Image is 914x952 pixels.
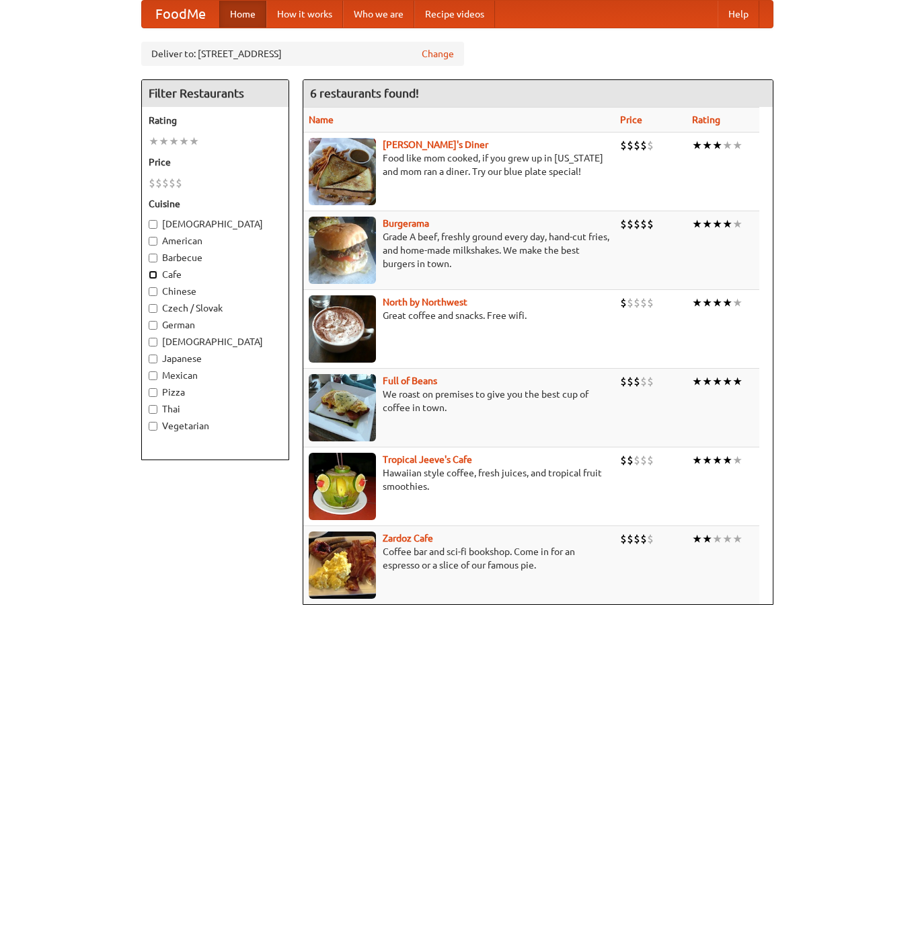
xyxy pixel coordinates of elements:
[149,234,282,248] label: American
[149,422,157,431] input: Vegetarian
[722,374,732,389] li: ★
[383,139,488,150] a: [PERSON_NAME]'s Diner
[640,295,647,310] li: $
[383,297,467,307] a: North by Northwest
[149,217,282,231] label: [DEMOGRAPHIC_DATA]
[309,230,609,270] p: Grade A beef, freshly ground every day, hand-cut fries, and home-made milkshakes. We make the bes...
[627,217,634,231] li: $
[634,374,640,389] li: $
[732,295,742,310] li: ★
[149,176,155,190] li: $
[647,295,654,310] li: $
[383,375,437,386] a: Full of Beans
[141,42,464,66] div: Deliver to: [STREET_ADDRESS]
[309,217,376,284] img: burgerama.jpg
[149,321,157,330] input: German
[309,295,376,363] img: north.jpg
[189,134,199,149] li: ★
[266,1,343,28] a: How it works
[620,217,627,231] li: $
[149,251,282,264] label: Barbecue
[383,454,472,465] b: Tropical Jeeve's Cafe
[309,453,376,520] img: jeeves.jpg
[310,87,419,100] ng-pluralize: 6 restaurants found!
[309,309,609,322] p: Great coffee and snacks. Free wifi.
[309,466,609,493] p: Hawaiian style coffee, fresh juices, and tropical fruit smoothies.
[692,532,702,546] li: ★
[634,217,640,231] li: $
[149,352,282,365] label: Japanese
[155,176,162,190] li: $
[702,138,712,153] li: ★
[149,369,282,382] label: Mexican
[149,155,282,169] h5: Price
[634,138,640,153] li: $
[149,254,157,262] input: Barbecue
[149,287,157,296] input: Chinese
[647,217,654,231] li: $
[722,138,732,153] li: ★
[219,1,266,28] a: Home
[620,295,627,310] li: $
[692,217,702,231] li: ★
[149,355,157,363] input: Japanese
[712,374,722,389] li: ★
[722,532,732,546] li: ★
[149,405,157,414] input: Thai
[647,532,654,546] li: $
[149,270,157,279] input: Cafe
[640,138,647,153] li: $
[383,533,433,544] b: Zardoz Cafe
[634,453,640,468] li: $
[620,532,627,546] li: $
[627,138,634,153] li: $
[179,134,189,149] li: ★
[149,402,282,416] label: Thai
[647,453,654,468] li: $
[620,138,627,153] li: $
[702,295,712,310] li: ★
[732,453,742,468] li: ★
[640,532,647,546] li: $
[309,151,609,178] p: Food like mom cooked, if you grew up in [US_STATE] and mom ran a diner. Try our blue plate special!
[732,374,742,389] li: ★
[149,335,282,349] label: [DEMOGRAPHIC_DATA]
[620,374,627,389] li: $
[722,217,732,231] li: ★
[149,268,282,281] label: Cafe
[159,134,169,149] li: ★
[162,176,169,190] li: $
[169,176,176,190] li: $
[647,138,654,153] li: $
[702,453,712,468] li: ★
[702,532,712,546] li: ★
[149,304,157,313] input: Czech / Slovak
[712,453,722,468] li: ★
[692,295,702,310] li: ★
[149,285,282,298] label: Chinese
[620,114,642,125] a: Price
[309,388,609,414] p: We roast on premises to give you the best cup of coffee in town.
[383,218,429,229] a: Burgerama
[634,532,640,546] li: $
[692,114,720,125] a: Rating
[309,114,334,125] a: Name
[702,217,712,231] li: ★
[718,1,759,28] a: Help
[149,220,157,229] input: [DEMOGRAPHIC_DATA]
[149,134,159,149] li: ★
[422,47,454,61] a: Change
[702,374,712,389] li: ★
[722,453,732,468] li: ★
[732,138,742,153] li: ★
[647,374,654,389] li: $
[712,532,722,546] li: ★
[722,295,732,310] li: ★
[692,138,702,153] li: ★
[692,453,702,468] li: ★
[620,453,627,468] li: $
